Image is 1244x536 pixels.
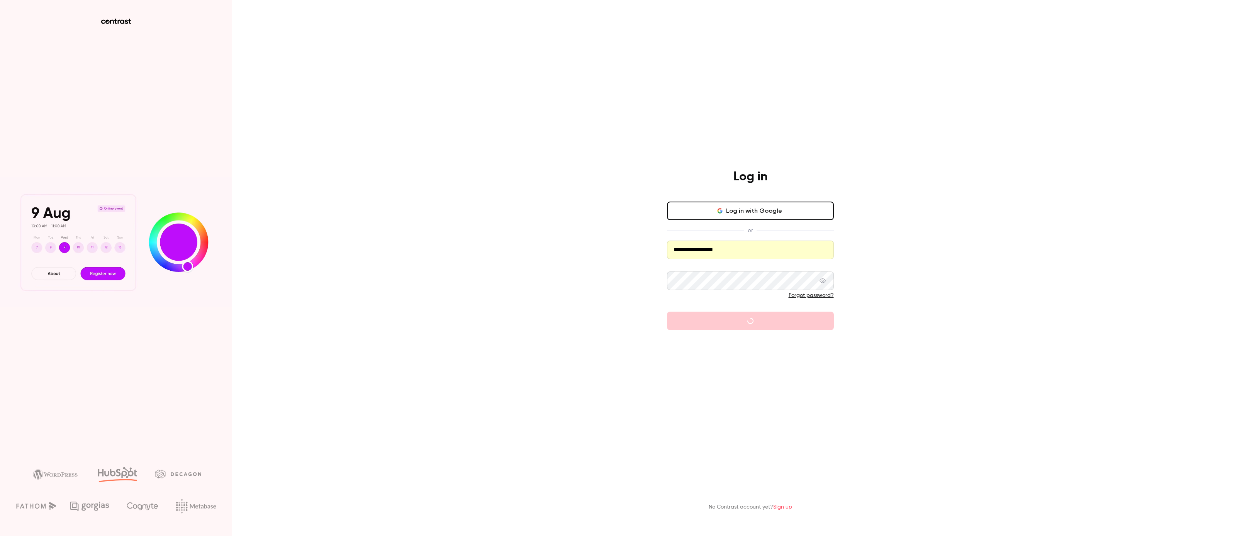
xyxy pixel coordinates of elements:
a: Forgot password? [789,293,834,298]
button: Log in with Google [667,202,834,220]
p: No Contrast account yet? [709,503,792,511]
span: or [744,226,757,234]
h4: Log in [733,169,767,185]
a: Sign up [773,504,792,510]
img: decagon [155,470,201,478]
